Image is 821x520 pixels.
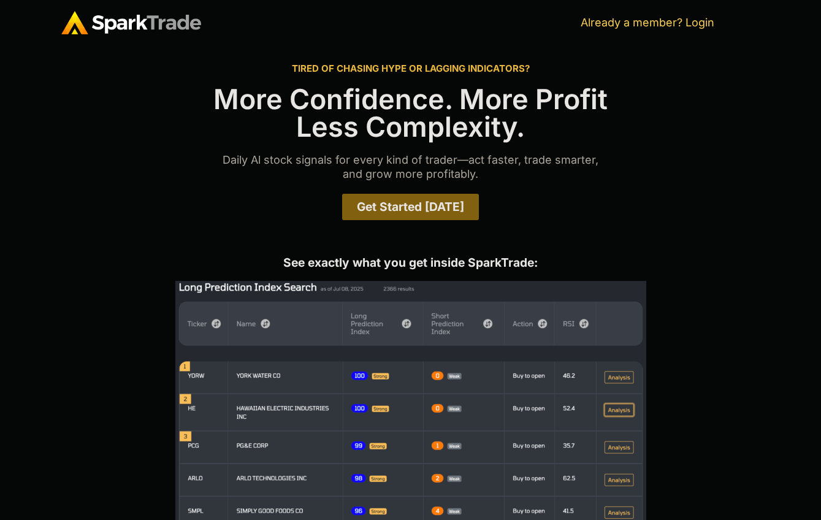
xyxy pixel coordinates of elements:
[581,16,714,29] a: Already a member? Login
[342,194,479,220] a: Get Started [DATE]
[61,64,760,73] h2: TIRED OF CHASING HYPE OR LAGGING INDICATORS?
[61,153,760,182] p: Daily Al stock signals for every kind of trader—act faster, trade smarter, and grow more profitably.
[61,257,760,269] h2: See exactly what you get inside SparkTrade:
[357,201,464,213] span: Get Started [DATE]
[61,85,760,140] h1: More Confidence. More Profit Less Complexity.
